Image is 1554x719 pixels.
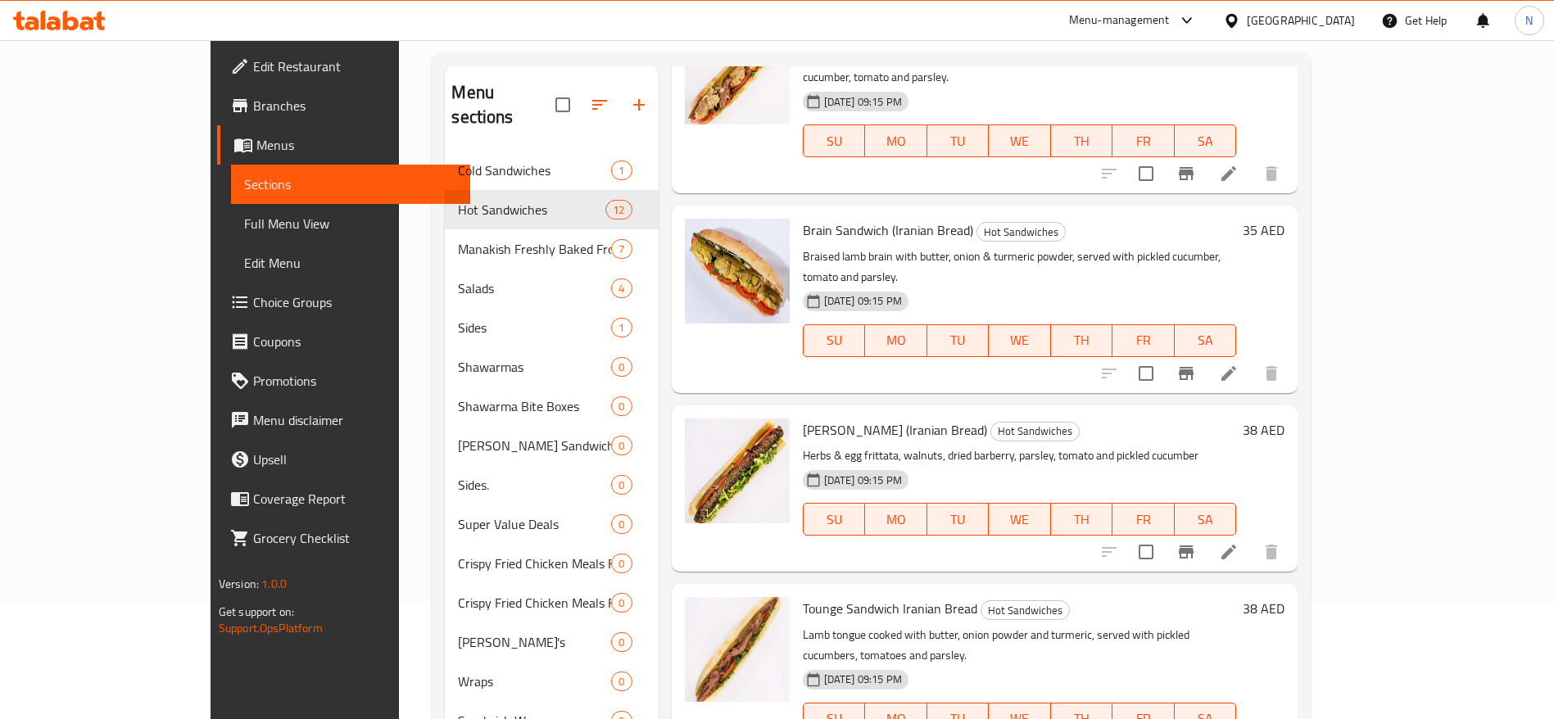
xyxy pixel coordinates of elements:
[231,204,470,243] a: Full Menu View
[685,418,790,523] img: Kookoo Sabzi (Iranian Bread)
[1112,124,1175,157] button: FR
[458,161,611,180] span: Cold Sandwiches
[231,243,470,283] a: Edit Menu
[445,190,658,229] div: Hot Sandwiches12
[976,222,1066,242] div: Hot Sandwiches
[818,473,908,488] span: [DATE] 09:15 PM
[217,47,470,86] a: Edit Restaurant
[445,308,658,347] div: Sides1
[458,436,611,455] span: [PERSON_NAME] Sandwiches
[244,214,457,233] span: Full Menu View
[612,635,631,650] span: 0
[231,165,470,204] a: Sections
[611,278,632,298] div: items
[458,318,611,337] span: Sides
[927,124,990,157] button: TU
[458,239,611,259] span: Manakish Freshly Baked From Oven
[445,151,658,190] div: Cold Sandwiches1
[810,328,859,352] span: SU
[458,396,611,416] span: Shawarma Bite Boxes
[458,278,611,298] span: Salads
[685,219,790,323] img: Brain Sandwich (Iranian Bread)
[1525,11,1533,29] span: N
[865,124,927,157] button: MO
[803,47,1237,88] p: Braised lamb brain, tongue with butter, onion, turmeric powder, served with pickled cucumber, tom...
[451,80,555,129] h2: Menu sections
[990,422,1080,441] div: Hot Sandwiches
[612,556,631,572] span: 0
[458,200,605,219] div: Hot Sandwiches
[872,328,921,352] span: MO
[872,508,921,531] span: MO
[611,239,632,259] div: items
[445,504,658,544] div: Super Value Deals0
[1219,164,1239,183] a: Edit menu item
[611,357,632,377] div: items
[1119,328,1168,352] span: FR
[253,410,457,430] span: Menu disclaimer
[445,622,658,662] div: [PERSON_NAME]'s0
[934,129,983,153] span: TU
[1058,328,1107,352] span: TH
[253,489,457,509] span: Coverage Report
[981,601,1069,620] span: Hot Sandwiches
[244,253,457,273] span: Edit Menu
[619,85,659,124] button: Add section
[217,440,470,479] a: Upsell
[253,332,457,351] span: Coupons
[1058,508,1107,531] span: TH
[612,163,631,179] span: 1
[611,514,632,534] div: items
[445,269,658,308] div: Salads4
[217,322,470,361] a: Coupons
[612,674,631,690] span: 0
[1112,324,1175,357] button: FR
[981,600,1070,620] div: Hot Sandwiches
[219,617,323,639] a: Support.OpsPlatform
[217,518,470,558] a: Grocery Checklist
[934,328,983,352] span: TU
[253,292,457,312] span: Choice Groups
[1119,508,1168,531] span: FR
[1167,532,1206,572] button: Branch-specific-item
[818,94,908,110] span: [DATE] 09:15 PM
[253,96,457,115] span: Branches
[253,57,457,76] span: Edit Restaurant
[803,418,987,442] span: [PERSON_NAME] (Iranian Bread)
[606,202,631,218] span: 12
[1243,597,1284,620] h6: 38 AED
[934,508,983,531] span: TU
[612,281,631,296] span: 4
[865,503,927,536] button: MO
[612,242,631,257] span: 7
[1252,532,1291,572] button: delete
[1219,364,1239,383] a: Edit menu item
[803,625,1237,666] p: Lamb tongue cooked with butter, onion powder and turmeric, served with pickled cucumbers, tomatoe...
[818,672,908,687] span: [DATE] 09:15 PM
[217,361,470,400] a: Promotions
[217,86,470,125] a: Branches
[989,503,1051,536] button: WE
[445,387,658,426] div: Shawarma Bite Boxes0
[217,283,470,322] a: Choice Groups
[445,583,658,622] div: Crispy Fried Chicken Meals For Sharing0
[445,465,658,504] div: Sides.0
[1181,508,1230,531] span: SA
[865,324,927,357] button: MO
[458,475,611,495] div: Sides.
[458,436,611,455] div: Doner Sandwiches
[611,436,632,455] div: items
[989,324,1051,357] button: WE
[611,396,632,416] div: items
[803,503,865,536] button: SU
[995,508,1044,531] span: WE
[612,438,631,454] span: 0
[995,328,1044,352] span: WE
[458,514,611,534] div: Super Value Deals
[580,85,619,124] span: Sort sections
[445,229,658,269] div: Manakish Freshly Baked From Oven7
[1252,354,1291,393] button: delete
[458,593,611,613] span: Crispy Fried Chicken Meals For Sharing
